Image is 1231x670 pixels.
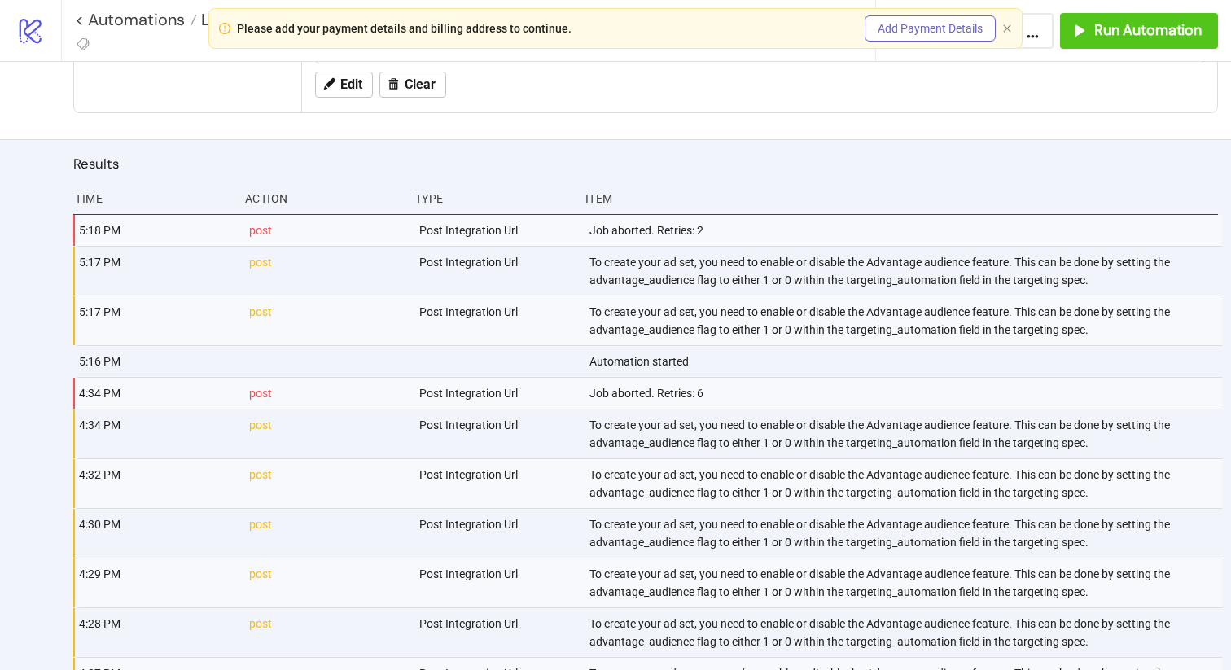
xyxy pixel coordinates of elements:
div: Please add your payment details and billing address to continue. [237,20,572,37]
div: 4:34 PM [77,378,236,409]
div: post [248,459,406,508]
div: Action [243,183,402,214]
div: To create your ad set, you need to enable or disable the Advantage audience feature. This can be ... [588,509,1222,558]
div: Post Integration Url [418,215,576,246]
span: Add Payment Details [878,22,983,35]
div: post [248,509,406,558]
div: Post Integration Url [418,378,576,409]
div: To create your ad set, you need to enable or disable the Advantage audience feature. This can be ... [588,608,1222,657]
div: post [248,409,406,458]
div: 4:29 PM [77,558,236,607]
button: ... [1012,13,1054,49]
div: Time [73,183,232,214]
div: 5:17 PM [77,296,236,345]
button: Run Automation [1060,13,1218,49]
a: Launch [197,11,268,28]
div: Post Integration Url [418,459,576,508]
h2: Results [73,153,1218,174]
div: 4:30 PM [77,509,236,558]
div: To create your ad set, you need to enable or disable the Advantage audience feature. This can be ... [588,459,1222,508]
div: Type [414,183,572,214]
div: 5:17 PM [77,247,236,296]
div: Job aborted. Retries: 2 [588,215,1222,246]
span: exclamation-circle [219,23,230,34]
button: close [1002,24,1012,34]
div: post [248,558,406,607]
button: Add Payment Details [865,15,996,42]
div: To create your ad set, you need to enable or disable the Advantage audience feature. This can be ... [588,296,1222,345]
div: post [248,296,406,345]
span: close [1002,24,1012,33]
div: 5:16 PM [77,346,236,377]
div: Job aborted. Retries: 6 [588,378,1222,409]
div: To create your ad set, you need to enable or disable the Advantage audience feature. This can be ... [588,409,1222,458]
div: post [248,378,406,409]
div: 4:34 PM [77,409,236,458]
div: Post Integration Url [418,608,576,657]
div: post [248,215,406,246]
span: Edit [340,77,362,92]
div: 5:18 PM [77,215,236,246]
a: < Automations [75,11,197,28]
span: Launch [197,9,256,30]
div: 4:32 PM [77,459,236,508]
button: Edit [315,72,373,98]
span: Run Automation [1094,21,1202,40]
div: Automation started [588,346,1222,377]
div: Post Integration Url [418,247,576,296]
button: Clear [379,72,446,98]
div: Post Integration Url [418,558,576,607]
span: Clear [405,77,436,92]
div: To create your ad set, you need to enable or disable the Advantage audience feature. This can be ... [588,247,1222,296]
div: Post Integration Url [418,509,576,558]
div: To create your ad set, you need to enable or disable the Advantage audience feature. This can be ... [588,558,1222,607]
div: Item [584,183,1218,214]
div: Post Integration Url [418,409,576,458]
div: post [248,247,406,296]
div: Post Integration Url [418,296,576,345]
div: 4:28 PM [77,608,236,657]
div: post [248,608,406,657]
